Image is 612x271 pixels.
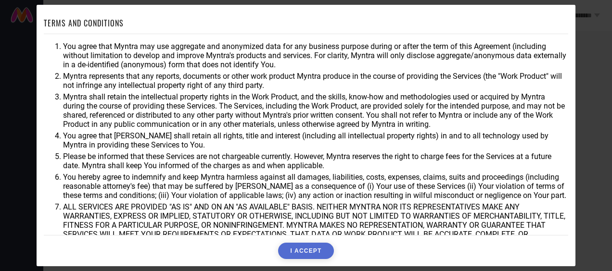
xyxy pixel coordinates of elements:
li: You hereby agree to indemnify and keep Myntra harmless against all damages, liabilities, costs, e... [63,172,568,200]
li: You agree that Myntra may use aggregate and anonymized data for any business purpose during or af... [63,42,568,69]
h1: TERMS AND CONDITIONS [44,17,124,29]
li: You agree that [PERSON_NAME] shall retain all rights, title and interest (including all intellect... [63,131,568,149]
li: Please be informed that these Services are not chargeable currently. However, Myntra reserves the... [63,152,568,170]
button: I ACCEPT [278,243,333,259]
li: ALL SERVICES ARE PROVIDED "AS IS" AND ON AN "AS AVAILABLE" BASIS. NEITHER MYNTRA NOR ITS REPRESEN... [63,202,568,248]
li: Myntra represents that any reports, documents or other work product Myntra produce in the course ... [63,72,568,90]
li: Myntra shall retain the intellectual property rights in the Work Product, and the skills, know-ho... [63,92,568,129]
